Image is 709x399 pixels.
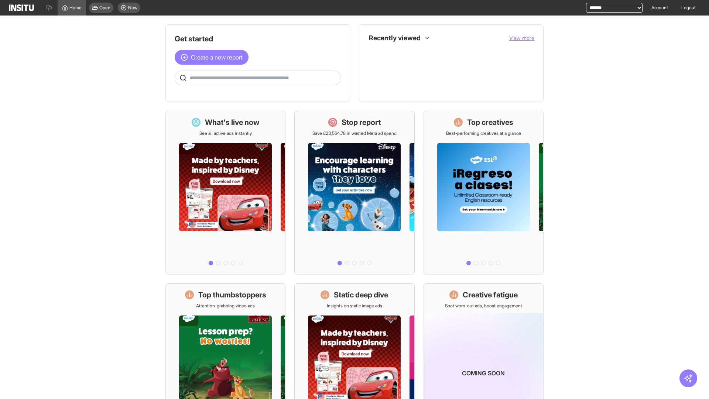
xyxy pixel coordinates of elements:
h1: Top creatives [467,117,513,127]
p: Attention-grabbing video ads [196,303,255,309]
img: Logo [9,4,34,11]
span: Home [69,5,82,11]
button: Create a new report [175,50,249,65]
h1: Top thumbstoppers [198,290,266,300]
h1: Static deep dive [334,290,388,300]
a: Stop reportSave £23,564.78 in wasted Meta ad spend [294,111,414,274]
button: View more [509,34,534,42]
h1: What's live now [205,117,260,127]
h1: Get started [175,34,341,44]
span: New [128,5,137,11]
h1: Stop report [342,117,381,127]
span: Open [99,5,110,11]
p: Insights on static image ads [327,303,382,309]
span: View more [509,35,534,41]
p: Save £23,564.78 in wasted Meta ad spend [312,130,397,136]
a: What's live nowSee all active ads instantly [165,111,285,274]
span: Create a new report [191,53,243,62]
p: See all active ads instantly [199,130,252,136]
p: Best-performing creatives at a glance [446,130,521,136]
a: Top creativesBest-performing creatives at a glance [424,111,544,274]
